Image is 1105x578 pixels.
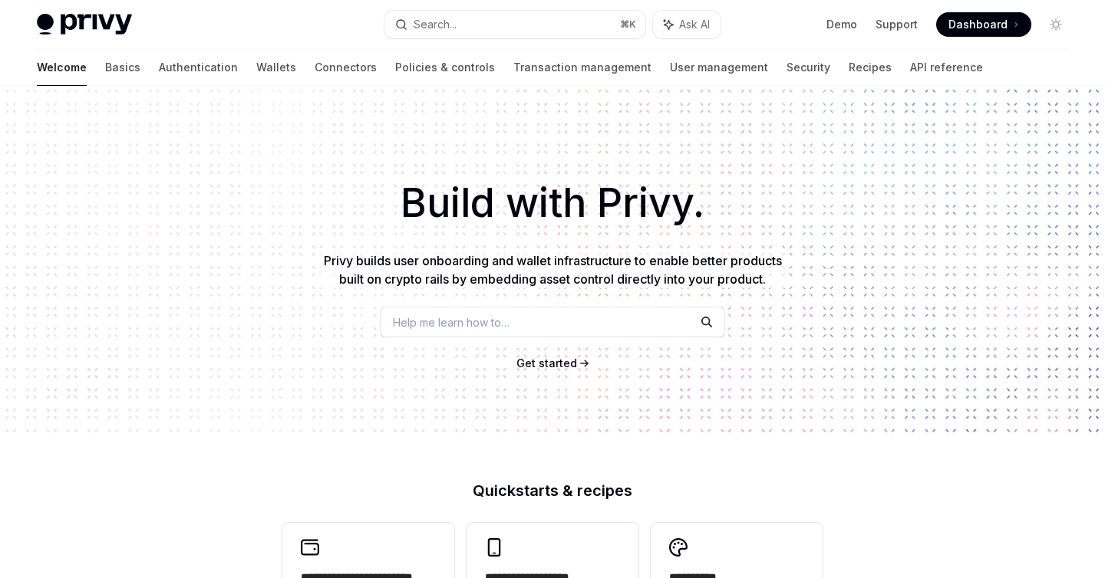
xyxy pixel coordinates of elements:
a: Authentication [159,49,238,86]
a: Demo [826,17,857,32]
span: ⌘ K [620,18,636,31]
a: Security [787,49,830,86]
a: User management [670,49,768,86]
img: light logo [37,14,132,35]
span: Dashboard [948,17,1008,32]
span: Ask AI [679,17,710,32]
div: Search... [414,15,457,34]
a: Recipes [849,49,892,86]
span: Help me learn how to… [393,314,510,330]
a: Basics [105,49,140,86]
h1: Build with Privy. [25,173,1080,233]
span: Privy builds user onboarding and wallet infrastructure to enable better products built on crypto ... [324,253,782,287]
button: Search...⌘K [384,11,645,38]
a: Support [876,17,918,32]
span: Get started [516,356,577,369]
a: Dashboard [936,12,1031,37]
button: Toggle dark mode [1044,12,1068,37]
a: Transaction management [513,49,651,86]
a: Connectors [315,49,377,86]
a: Wallets [256,49,296,86]
a: Welcome [37,49,87,86]
a: Get started [516,356,577,371]
button: Ask AI [653,11,721,38]
a: Policies & controls [395,49,495,86]
h2: Quickstarts & recipes [282,483,823,498]
a: API reference [910,49,983,86]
